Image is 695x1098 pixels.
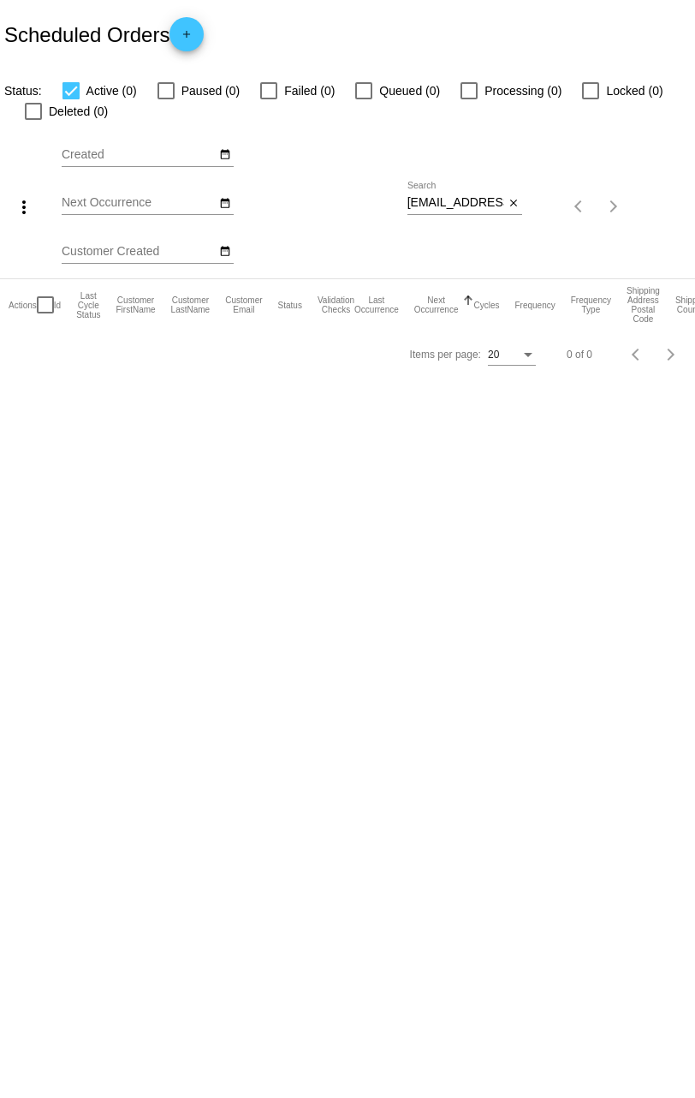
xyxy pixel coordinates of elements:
div: Items per page: [410,349,481,361]
button: Change sorting for Cycles [473,300,499,310]
button: Change sorting for CustomerFirstName [116,295,155,314]
button: Next page [654,337,688,372]
span: Queued (0) [379,81,440,101]
button: Change sorting for FrequencyType [571,295,611,314]
mat-icon: date_range [219,197,231,211]
h2: Scheduled Orders [4,17,204,51]
button: Clear [504,194,522,212]
button: Change sorting for LastProcessingCycleId [76,291,100,319]
mat-icon: more_vert [14,197,34,218]
span: Paused (0) [181,81,240,101]
mat-icon: close [508,197,520,211]
button: Change sorting for CustomerLastName [171,295,211,314]
span: Status: [4,84,42,98]
mat-select: Items per page: [488,349,536,361]
button: Previous page [620,337,654,372]
input: Next Occurrence [62,196,216,210]
mat-header-cell: Validation Checks [318,279,354,331]
span: Active (0) [86,81,137,101]
mat-icon: date_range [219,245,231,259]
button: Change sorting for Id [54,300,61,310]
button: Change sorting for Frequency [514,300,555,310]
div: 0 of 0 [567,349,592,361]
button: Previous page [562,189,597,224]
mat-header-cell: Actions [9,279,37,331]
mat-icon: date_range [219,148,231,162]
button: Change sorting for LastOccurrenceUtc [354,295,399,314]
input: Created [62,148,216,162]
button: Change sorting for Status [278,300,302,310]
button: Change sorting for CustomerEmail [225,295,262,314]
button: Change sorting for NextOccurrenceUtc [414,295,459,314]
span: Processing (0) [484,81,561,101]
button: Next page [597,189,631,224]
button: Change sorting for ShippingPostcode [627,286,660,324]
span: Deleted (0) [49,101,108,122]
span: 20 [488,349,499,361]
input: Customer Created [62,245,216,259]
mat-icon: add [176,28,197,49]
span: Locked (0) [606,81,662,101]
span: Failed (0) [284,81,335,101]
input: Search [407,196,504,210]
